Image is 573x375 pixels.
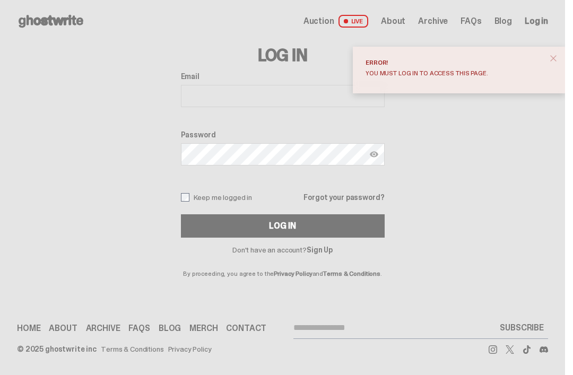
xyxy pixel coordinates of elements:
a: Log in [525,17,548,25]
div: © 2025 ghostwrite inc [17,345,97,353]
a: Home [17,324,40,333]
a: Blog [494,17,512,25]
p: Don't have an account? [181,246,385,254]
a: Contact [226,324,266,333]
a: FAQs [128,324,150,333]
a: Sign Up [307,245,333,255]
h3: Log In [181,47,385,64]
a: Terms & Conditions [323,269,380,278]
p: By proceeding, you agree to the and . [181,254,385,277]
span: Auction [303,17,334,25]
div: Error! [366,59,544,66]
div: Log In [269,222,296,230]
a: Terms & Conditions [101,345,163,353]
a: Auction LIVE [303,15,368,28]
a: Blog [159,324,181,333]
span: LIVE [338,15,369,28]
a: Privacy Policy [274,269,312,278]
a: About [49,324,77,333]
a: FAQs [461,17,481,25]
a: Merch [189,324,218,333]
label: Password [181,130,385,139]
label: Email [181,72,385,81]
label: Keep me logged in [181,193,253,202]
img: Show password [370,150,378,159]
input: Keep me logged in [181,193,189,202]
button: SUBSCRIBE [496,317,548,338]
a: Forgot your password? [303,194,384,201]
button: Log In [181,214,385,238]
a: Privacy Policy [168,345,212,353]
a: Archive [86,324,120,333]
a: About [381,17,405,25]
button: close [544,49,563,68]
a: Archive [418,17,448,25]
div: You must log in to access this page. [366,70,544,76]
